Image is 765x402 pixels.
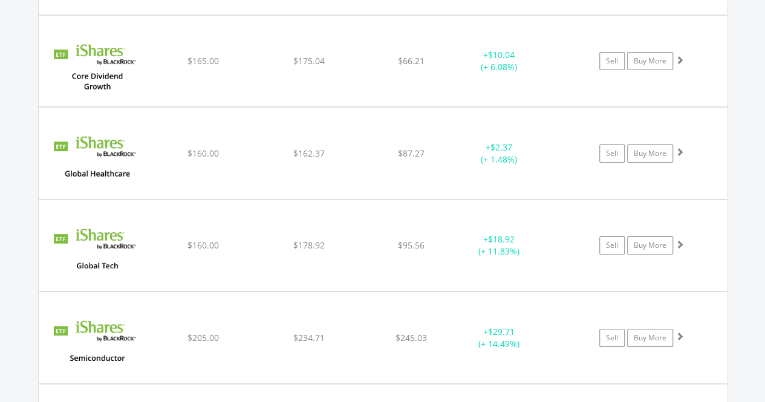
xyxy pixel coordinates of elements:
span: $66.21 [398,55,425,66]
img: EQU.US.SOXX.png [45,307,149,380]
span: $245.03 [396,332,427,343]
a: Buy More [627,144,673,163]
span: $162.37 [293,148,325,159]
span: $178.92 [293,239,325,251]
span: $160.00 [187,148,218,159]
span: $175.04 [293,55,325,66]
img: EQU.US.IXN.png [45,215,149,288]
span: $234.71 [293,332,325,343]
div: + (+ 14.49%) [454,326,545,350]
span: $165.00 [187,55,218,66]
a: Sell [599,144,625,163]
img: EQU.US.IXJ.png [45,123,149,195]
span: $10.04 [488,49,515,60]
a: Buy More [627,236,673,254]
span: $160.00 [187,239,218,251]
a: Buy More [627,329,673,347]
span: $87.27 [398,148,425,159]
span: $95.56 [398,239,425,251]
div: + (+ 6.08%) [454,49,545,73]
a: Sell [599,329,625,347]
a: Buy More [627,52,673,70]
a: Sell [599,236,625,254]
span: $2.37 [490,141,512,153]
span: $205.00 [187,332,218,343]
div: + (+ 11.83%) [454,233,545,258]
div: + (+ 1.48%) [454,141,545,166]
a: Sell [599,52,625,70]
span: $29.71 [488,326,515,337]
img: EQU.US.DGRO.png [45,31,149,103]
span: $18.92 [488,233,515,245]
